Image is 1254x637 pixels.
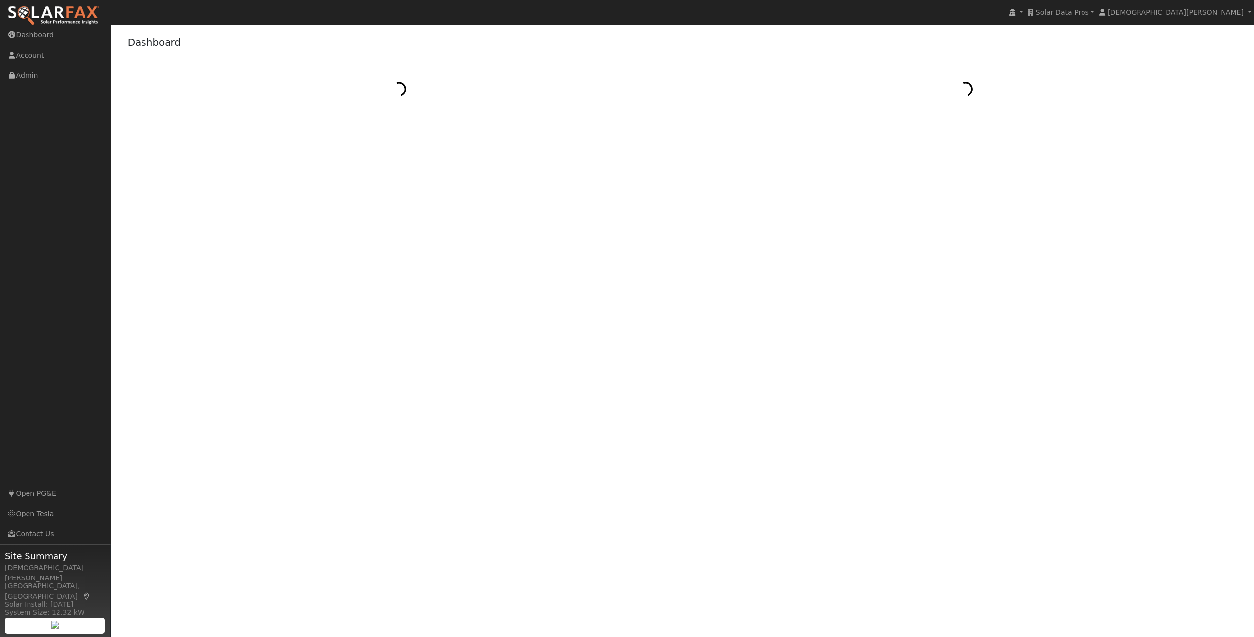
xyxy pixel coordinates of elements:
[128,36,181,48] a: Dashboard
[5,607,105,618] div: System Size: 12.32 kW
[1108,8,1244,16] span: [DEMOGRAPHIC_DATA][PERSON_NAME]
[51,621,59,629] img: retrieve
[7,5,100,26] img: SolarFax
[5,599,105,609] div: Solar Install: [DATE]
[5,549,105,563] span: Site Summary
[5,581,105,602] div: [GEOGRAPHIC_DATA], [GEOGRAPHIC_DATA]
[1036,8,1089,16] span: Solar Data Pros
[83,592,91,600] a: Map
[5,563,105,583] div: [DEMOGRAPHIC_DATA][PERSON_NAME]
